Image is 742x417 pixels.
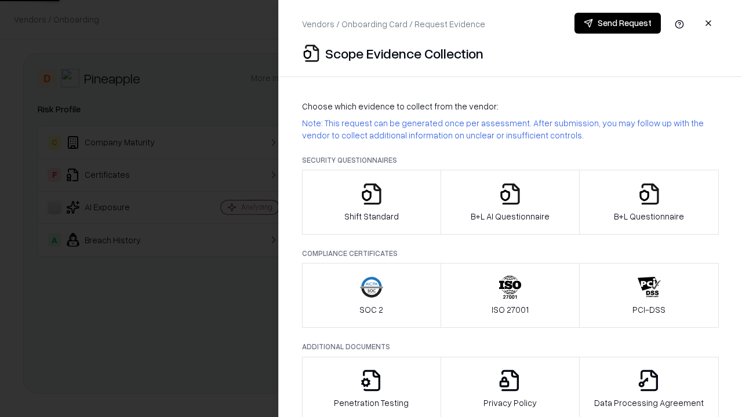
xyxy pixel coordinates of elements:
p: SOC 2 [359,303,383,316]
button: Send Request [574,13,661,34]
p: Additional Documents [302,342,719,352]
p: Compliance Certificates [302,248,719,258]
p: Note: This request can be generated once per assessment. After submission, you may follow up with... [302,117,719,141]
button: Shift Standard [302,170,441,235]
p: B+L Questionnaire [614,210,684,222]
button: PCI-DSS [579,263,719,328]
button: SOC 2 [302,263,441,328]
p: Data Processing Agreement [594,397,704,409]
p: Privacy Policy [483,397,537,409]
p: B+L AI Questionnaire [471,210,550,222]
p: PCI-DSS [632,303,665,316]
p: Vendors / Onboarding Card / Request Evidence [302,18,485,30]
button: B+L AI Questionnaire [441,170,580,235]
button: ISO 27001 [441,263,580,328]
p: ISO 27001 [492,303,529,316]
p: Choose which evidence to collect from the vendor: [302,100,719,112]
p: Shift Standard [344,210,399,222]
p: Penetration Testing [334,397,409,409]
p: Scope Evidence Collection [325,44,483,63]
button: B+L Questionnaire [579,170,719,235]
p: Security Questionnaires [302,155,719,165]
